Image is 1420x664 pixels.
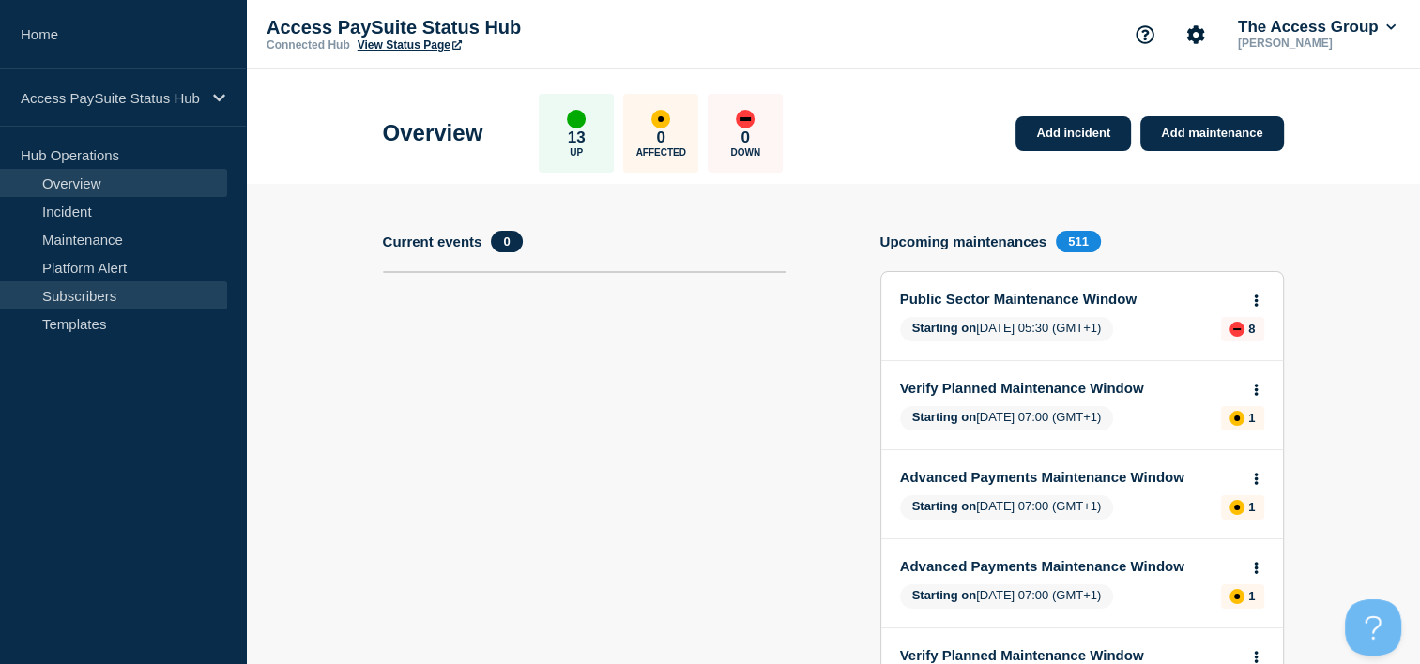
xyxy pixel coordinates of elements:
[651,110,670,128] div: affected
[900,495,1114,520] span: [DATE] 07:00 (GMT+1)
[1176,15,1215,54] button: Account settings
[900,558,1239,574] a: Advanced Payments Maintenance Window
[570,147,583,158] p: Up
[1248,322,1255,336] p: 8
[900,647,1239,663] a: Verify Planned Maintenance Window
[1229,411,1244,426] div: affected
[1056,231,1101,252] span: 511
[730,147,760,158] p: Down
[880,234,1047,249] h4: Upcoming maintenances
[267,38,350,52] p: Connected Hub
[912,588,977,602] span: Starting on
[912,321,977,335] span: Starting on
[1345,599,1401,656] iframe: Help Scout Beacon - Open
[568,128,586,147] p: 13
[912,499,977,513] span: Starting on
[741,128,750,147] p: 0
[1229,589,1244,604] div: affected
[1125,15,1165,54] button: Support
[383,120,483,146] h1: Overview
[1248,411,1255,425] p: 1
[912,410,977,424] span: Starting on
[900,406,1114,430] span: [DATE] 07:00 (GMT+1)
[900,380,1239,396] a: Verify Planned Maintenance Window
[657,128,665,147] p: 0
[491,231,522,252] span: 0
[1248,589,1255,603] p: 1
[267,17,642,38] p: Access PaySuite Status Hub
[900,291,1239,307] a: Public Sector Maintenance Window
[900,584,1114,609] span: [DATE] 07:00 (GMT+1)
[1248,500,1255,514] p: 1
[636,147,686,158] p: Affected
[900,317,1114,341] span: [DATE] 05:30 (GMT+1)
[21,90,201,106] p: Access PaySuite Status Hub
[1229,500,1244,515] div: affected
[900,469,1239,485] a: Advanced Payments Maintenance Window
[383,234,482,249] h4: Current events
[358,38,462,52] a: View Status Page
[736,110,755,128] div: down
[1140,116,1283,151] a: Add maintenance
[1234,37,1399,50] p: [PERSON_NAME]
[1229,322,1244,337] div: down
[567,110,586,128] div: up
[1234,18,1399,37] button: The Access Group
[1015,116,1131,151] a: Add incident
